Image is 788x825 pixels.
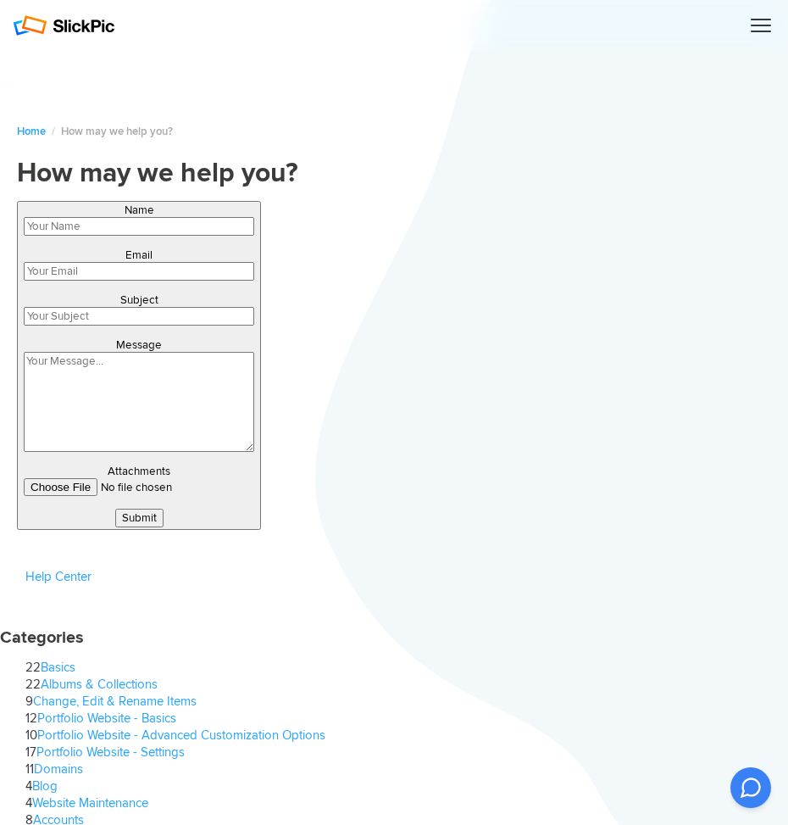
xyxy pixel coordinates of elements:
button: Submit [115,509,164,527]
span: 22 [25,677,41,692]
input: Your Email [24,262,254,281]
span: 9 [25,694,33,709]
a: Website Maintenance [32,795,148,811]
label: Name [125,203,154,217]
input: Your Subject [24,307,254,326]
span: 10 [25,727,37,743]
a: Basics [41,660,75,675]
h1: How may we help you? [17,157,771,191]
a: Portfolio Website - Advanced Customization Options [37,727,325,743]
a: Albums & Collections [41,677,158,692]
span: 17 [25,744,36,760]
span: 4 [25,795,32,811]
span: 4 [25,778,32,794]
a: Portfolio Website - Settings [36,744,185,760]
input: undefined [24,478,254,496]
label: Email [125,248,153,262]
a: Home [17,125,46,138]
span: How may we help you? [61,125,173,138]
input: Your Name [24,217,254,236]
span: 12 [25,711,37,726]
label: Attachments [108,465,170,478]
button: NameEmailSubjectMessageAttachmentsSubmit [17,201,261,530]
span: 22 [25,660,41,675]
label: Message [116,338,162,352]
span: 11 [25,761,34,777]
span: / [52,125,55,138]
a: Change, Edit & Rename Items [33,694,197,709]
a: Portfolio Website - Basics [37,711,176,726]
a: Domains [34,761,83,777]
a: Help Center [25,569,92,584]
a: Blog [32,778,58,794]
label: Subject [120,293,158,307]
